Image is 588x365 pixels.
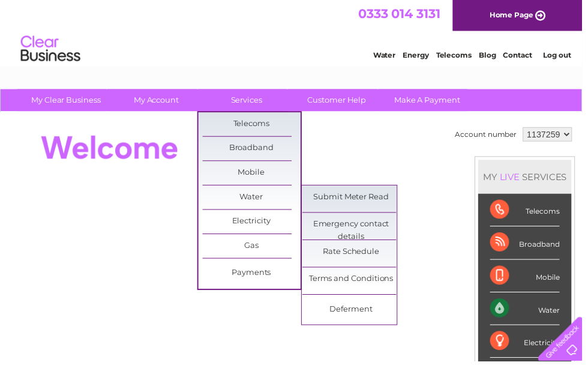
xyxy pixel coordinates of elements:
[377,51,400,60] a: Water
[305,270,404,294] a: Terms and Conditions
[305,243,404,267] a: Rate Schedule
[382,90,481,112] a: Make A Payment
[440,51,476,60] a: Telecoms
[457,125,525,146] td: Account number
[20,31,82,68] img: logo.png
[495,328,565,361] div: Electricity
[205,113,304,137] a: Telecoms
[305,301,404,325] a: Deferment
[205,264,304,288] a: Payments
[291,90,390,112] a: Customer Help
[508,51,538,60] a: Contact
[109,90,208,112] a: My Account
[200,90,299,112] a: Services
[548,51,577,60] a: Log out
[205,212,304,236] a: Electricity
[502,173,527,184] div: LIVE
[17,90,116,112] a: My Clear Business
[407,51,433,60] a: Energy
[205,163,304,187] a: Mobile
[362,6,445,21] a: 0333 014 3131
[11,7,578,58] div: Clear Business is a trading name of Verastar Limited (registered in [GEOGRAPHIC_DATA] No. 3667643...
[495,262,565,295] div: Mobile
[495,196,565,229] div: Telecoms
[205,138,304,162] a: Broadband
[305,215,404,239] a: Emergency contact details
[205,187,304,211] a: Water
[495,295,565,328] div: Water
[305,187,404,211] a: Submit Meter Read
[205,237,304,261] a: Gas
[483,161,577,196] div: MY SERVICES
[484,51,501,60] a: Blog
[495,229,565,262] div: Broadband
